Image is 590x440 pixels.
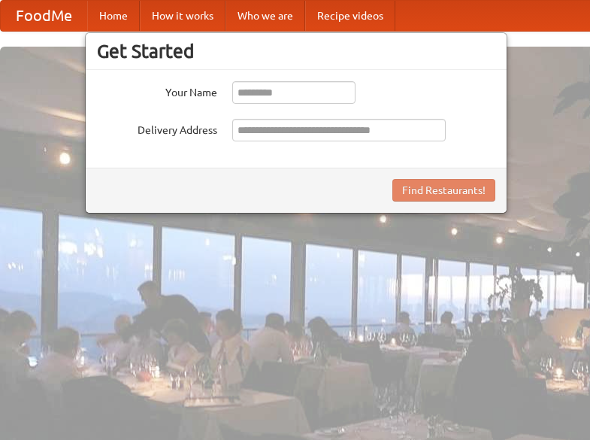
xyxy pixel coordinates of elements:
[97,81,217,100] label: Your Name
[1,1,87,31] a: FoodMe
[87,1,140,31] a: Home
[392,179,495,202] button: Find Restaurants!
[305,1,395,31] a: Recipe videos
[97,40,495,62] h3: Get Started
[225,1,305,31] a: Who we are
[140,1,225,31] a: How it works
[97,119,217,138] label: Delivery Address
